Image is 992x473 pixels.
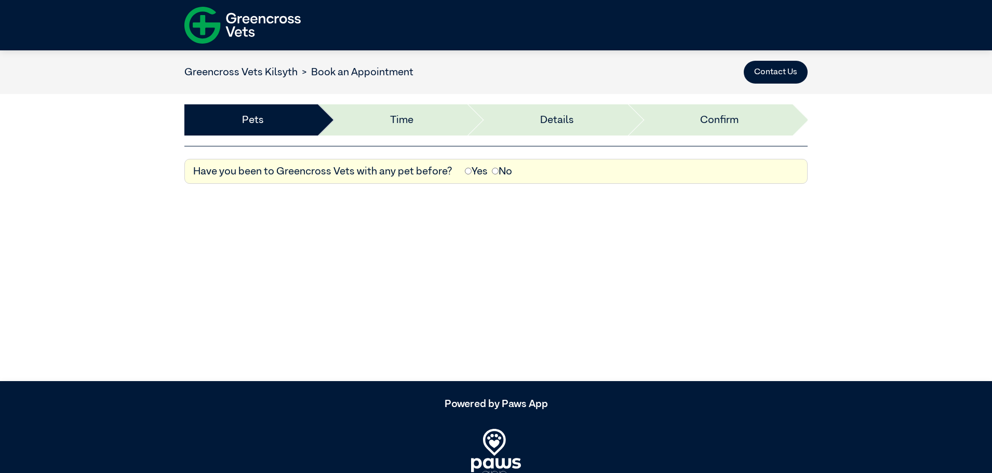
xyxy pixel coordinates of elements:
[184,67,298,77] a: Greencross Vets Kilsyth
[184,3,301,48] img: f-logo
[492,164,512,179] label: No
[184,64,413,80] nav: breadcrumb
[465,164,488,179] label: Yes
[492,168,499,174] input: No
[465,168,472,174] input: Yes
[184,398,808,410] h5: Powered by Paws App
[298,64,413,80] li: Book an Appointment
[744,61,808,84] button: Contact Us
[242,112,264,128] a: Pets
[193,164,452,179] label: Have you been to Greencross Vets with any pet before?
